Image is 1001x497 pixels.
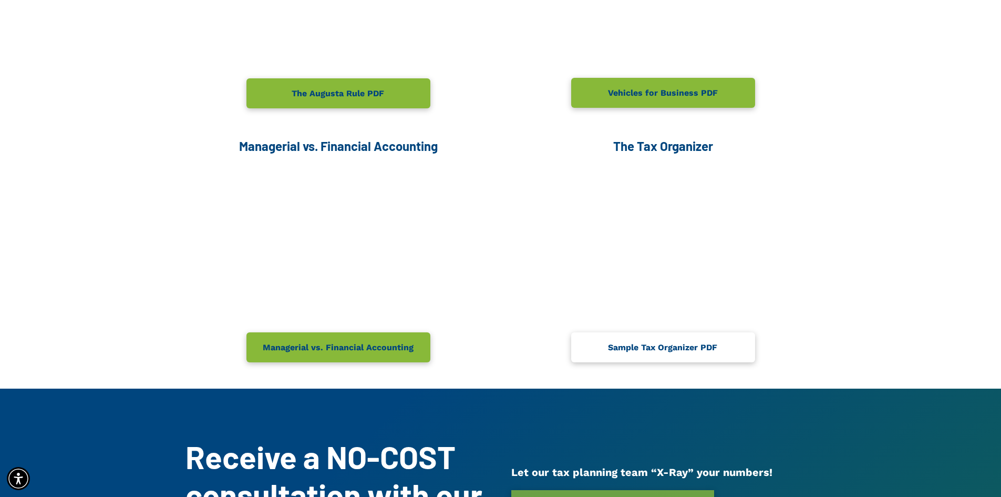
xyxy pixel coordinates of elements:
span: Managerial vs. Financial Accounting [259,337,417,358]
a: Managerial vs. Financial Accounting [246,332,430,362]
span: The Augusta Rule PDF [288,83,388,104]
div: Accessibility Menu [7,467,30,490]
span: Sample Tax Organizer PDF [604,337,721,358]
a: The Augusta Rule PDF [246,78,430,108]
span: Managerial vs. Financial Accounting [239,138,438,154]
span: The Tax Organizer [613,138,713,154]
span: Let our tax planning team “X-Ray” your numbers! [511,466,772,479]
a: Sample Tax Organizer PDF [571,332,755,362]
a: Vehicles for Business PDF [571,78,755,108]
span: Vehicles for Business PDF [604,83,721,103]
